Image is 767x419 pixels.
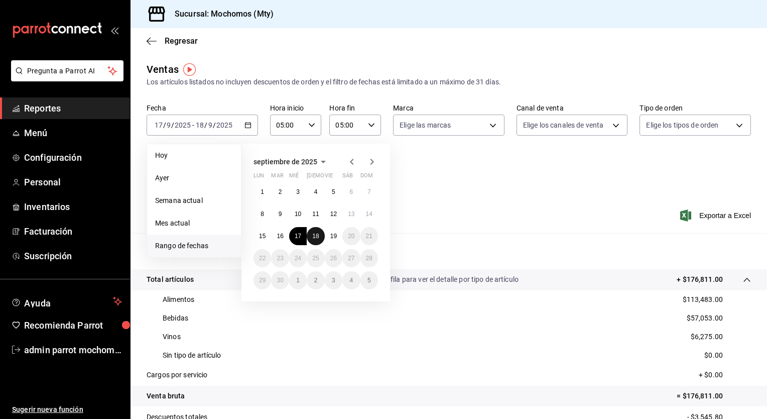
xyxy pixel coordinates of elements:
[24,343,122,357] span: admin parrot mochomos
[253,156,329,168] button: septiembre de 2025
[523,120,603,130] span: Elige los canales de venta
[704,350,723,361] p: $0.00
[325,249,342,267] button: 26 de septiembre de 2025
[699,370,751,380] p: + $0.00
[646,120,718,130] span: Elige los tipos de orden
[155,218,233,229] span: Mes actual
[7,73,123,83] a: Pregunta a Parrot AI
[253,271,271,289] button: 29 de septiembre de 2025
[253,227,271,245] button: 15 de septiembre de 2025
[24,200,122,214] span: Inventarios
[289,172,299,183] abbr: miércoles
[279,188,282,195] abbr: 2 de septiembre de 2025
[517,104,628,112] label: Canal de venta
[295,211,301,218] abbr: 10 de septiembre de 2025
[277,233,283,240] abbr: 16 de septiembre de 2025
[24,319,122,332] span: Recomienda Parrot
[271,271,289,289] button: 30 de septiembre de 2025
[110,26,118,34] button: open_drawer_menu
[271,172,283,183] abbr: martes
[147,274,194,285] p: Total artículos
[329,104,381,112] label: Hora fin
[147,77,751,87] div: Los artículos listados no incluyen descuentos de orden y el filtro de fechas está limitado a un m...
[11,60,123,81] button: Pregunta a Parrot AI
[24,249,122,263] span: Suscripción
[163,121,166,129] span: /
[167,8,274,20] h3: Sucursal: Mochomos (Mty)
[348,211,354,218] abbr: 13 de septiembre de 2025
[277,255,283,262] abbr: 23 de septiembre de 2025
[683,294,723,305] p: $113,483.00
[195,121,204,129] input: --
[165,36,198,46] span: Regresar
[289,227,307,245] button: 17 de septiembre de 2025
[640,104,751,112] label: Tipo de orden
[163,350,221,361] p: Sin tipo de artículo
[325,227,342,245] button: 19 de septiembre de 2025
[271,249,289,267] button: 23 de septiembre de 2025
[360,183,378,201] button: 7 de septiembre de 2025
[24,126,122,140] span: Menú
[155,173,233,183] span: Ayer
[253,183,271,201] button: 1 de septiembre de 2025
[295,233,301,240] abbr: 17 de septiembre de 2025
[330,255,337,262] abbr: 26 de septiembre de 2025
[307,227,324,245] button: 18 de septiembre de 2025
[253,205,271,223] button: 8 de septiembre de 2025
[24,295,109,307] span: Ayuda
[342,227,360,245] button: 20 de septiembre de 2025
[147,104,258,112] label: Fecha
[147,370,208,380] p: Cargos por servicio
[307,271,324,289] button: 2 de octubre de 2025
[296,277,300,284] abbr: 1 de octubre de 2025
[332,277,335,284] abbr: 3 de octubre de 2025
[261,211,264,218] abbr: 8 de septiembre de 2025
[691,332,723,342] p: $6,275.00
[348,233,354,240] abbr: 20 de septiembre de 2025
[27,66,108,76] span: Pregunta a Parrot AI
[295,255,301,262] abbr: 24 de septiembre de 2025
[342,183,360,201] button: 6 de septiembre de 2025
[174,121,191,129] input: ----
[147,36,198,46] button: Regresar
[342,205,360,223] button: 13 de septiembre de 2025
[163,294,194,305] p: Alimentos
[279,211,282,218] abbr: 9 de septiembre de 2025
[183,63,196,76] img: Tooltip marker
[307,172,366,183] abbr: jueves
[349,277,353,284] abbr: 4 de octubre de 2025
[163,332,181,342] p: Vinos
[192,121,194,129] span: -
[147,62,179,77] div: Ventas
[349,188,353,195] abbr: 6 de septiembre de 2025
[325,205,342,223] button: 12 de septiembre de 2025
[24,101,122,115] span: Reportes
[682,209,751,222] span: Exportar a Excel
[366,211,372,218] abbr: 14 de septiembre de 2025
[259,233,266,240] abbr: 15 de septiembre de 2025
[204,121,207,129] span: /
[367,277,371,284] abbr: 5 de octubre de 2025
[677,391,751,401] p: = $176,811.00
[687,313,723,324] p: $57,053.00
[360,227,378,245] button: 21 de septiembre de 2025
[367,188,371,195] abbr: 7 de septiembre de 2025
[216,121,233,129] input: ----
[342,249,360,267] button: 27 de septiembre de 2025
[312,233,319,240] abbr: 18 de septiembre de 2025
[259,277,266,284] abbr: 29 de septiembre de 2025
[325,183,342,201] button: 5 de septiembre de 2025
[289,205,307,223] button: 10 de septiembre de 2025
[154,121,163,129] input: --
[332,188,335,195] abbr: 5 de septiembre de 2025
[271,227,289,245] button: 16 de septiembre de 2025
[261,188,264,195] abbr: 1 de septiembre de 2025
[330,211,337,218] abbr: 12 de septiembre de 2025
[307,249,324,267] button: 25 de septiembre de 2025
[330,233,337,240] abbr: 19 de septiembre de 2025
[314,188,318,195] abbr: 4 de septiembre de 2025
[360,271,378,289] button: 5 de octubre de 2025
[342,172,353,183] abbr: sábado
[348,255,354,262] abbr: 27 de septiembre de 2025
[213,121,216,129] span: /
